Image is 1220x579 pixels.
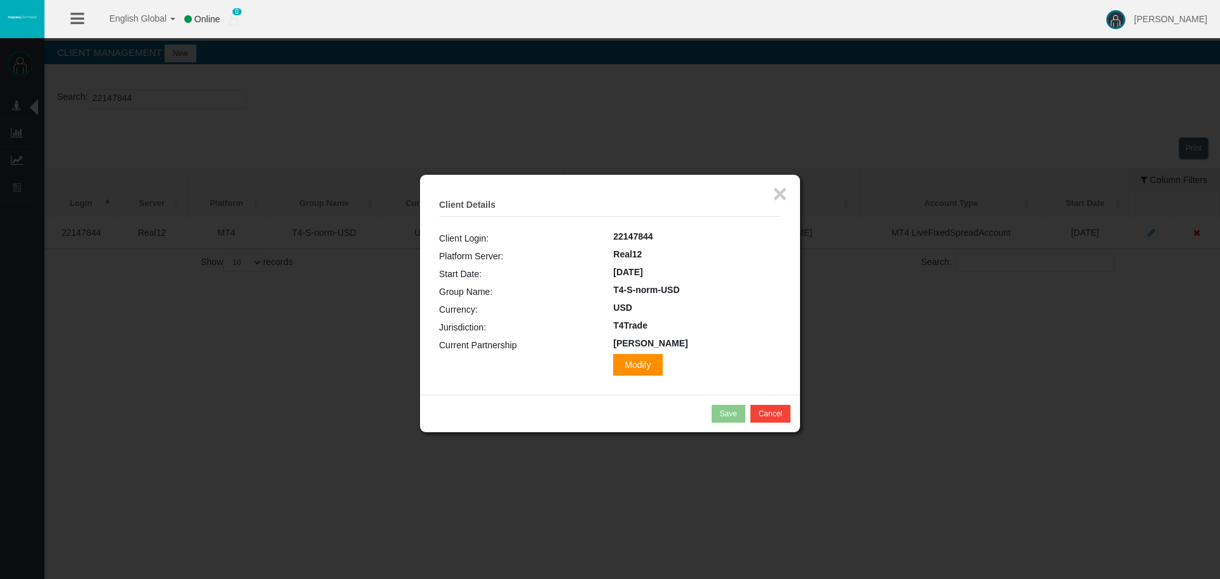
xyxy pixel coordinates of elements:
button: × [773,181,787,207]
img: user_small.png [229,13,239,26]
button: Cancel [750,405,790,423]
span: Modify [613,354,662,376]
td: Jurisdiction: [439,318,613,336]
td: Client Login: [439,229,613,247]
span: Online [194,14,220,24]
label: Real12 [613,247,642,262]
span: English Global [93,13,166,24]
label: T4-S-norm-USD [613,283,679,297]
td: Current Partnership [439,336,613,354]
td: Group Name: [439,283,613,301]
img: user-image [1106,10,1125,29]
img: logo.svg [6,15,38,20]
label: [PERSON_NAME] [613,336,688,351]
label: 22147844 [613,229,653,244]
span: 0 [232,8,242,16]
label: T4Trade [613,318,647,333]
td: Platform Server: [439,247,613,265]
td: Start Date: [439,265,613,283]
label: USD [613,301,632,315]
td: Currency: [439,301,613,318]
label: [DATE] [613,265,642,280]
span: [PERSON_NAME] [1134,14,1207,24]
b: Client Details [439,200,496,210]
